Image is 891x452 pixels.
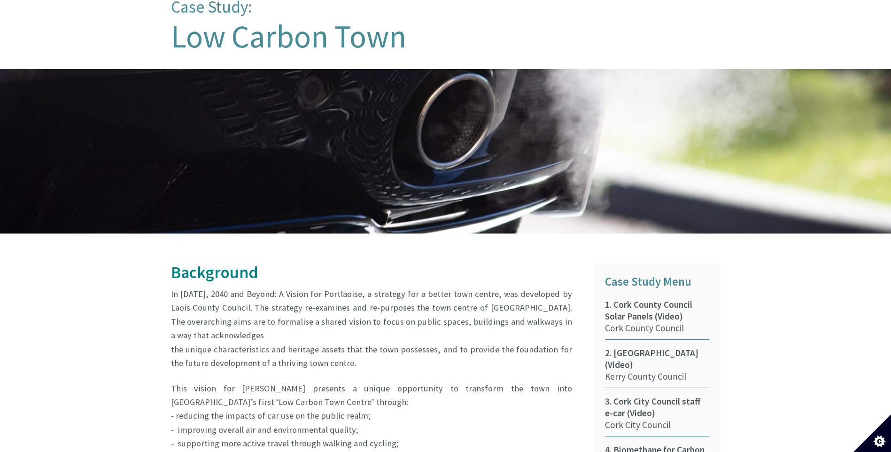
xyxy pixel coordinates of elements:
[171,19,721,54] h1: Low Carbon Town
[605,347,709,388] a: 2. [GEOGRAPHIC_DATA] (Video)Kerry County Council
[853,414,891,452] button: Set cookie preferences
[605,299,709,322] span: 1. Cork County Council Solar Panels (Video)
[605,396,709,419] span: 3. Cork City Council staff e-car (Video)
[605,299,709,340] a: 1. Cork County Council Solar Panels (Video)Cork County Council
[605,347,709,371] span: 2. [GEOGRAPHIC_DATA] (Video)
[605,273,709,291] p: Case Study Menu
[171,287,572,370] p: In [DATE], 2040 and Beyond: A Vision for Portlaoise, a strategy for a better town centre, was dev...
[171,262,258,283] span: Background
[605,396,709,436] a: 3. Cork City Council staff e-car (Video)Cork City Council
